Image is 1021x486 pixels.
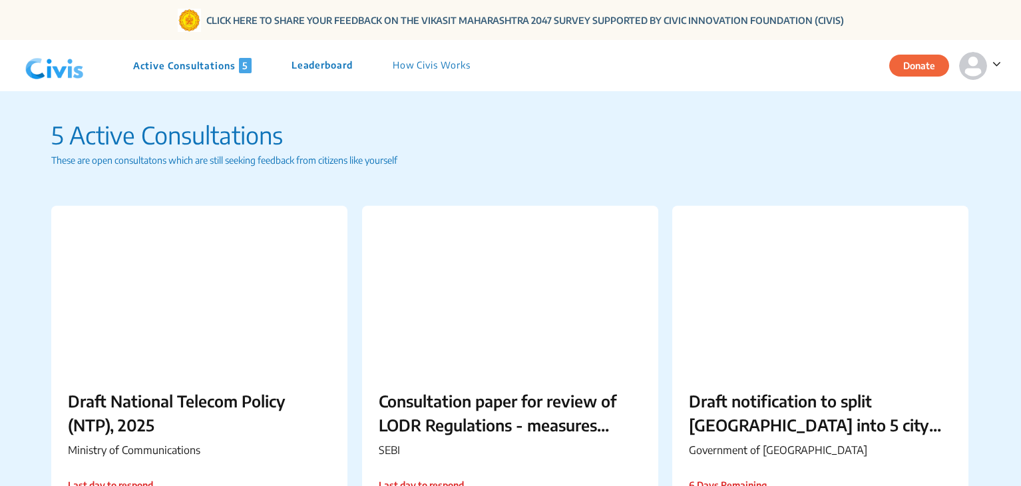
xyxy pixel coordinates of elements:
p: Leaderboard [292,58,353,73]
a: CLICK HERE TO SHARE YOUR FEEDBACK ON THE VIKASIT MAHARASHTRA 2047 SURVEY SUPPORTED BY CIVIC INNOV... [206,13,844,27]
p: Consultation paper for review of LODR Regulations - measures towards Ease of Doing Business [379,389,642,437]
button: Donate [889,55,949,77]
span: 5 [239,58,252,73]
img: navlogo.png [20,46,89,86]
p: Draft notification to split [GEOGRAPHIC_DATA] into 5 city corporations/[GEOGRAPHIC_DATA] ನಗರವನ್ನು... [689,389,952,437]
p: Ministry of Communications [68,442,331,458]
img: person-default.svg [959,52,987,80]
p: These are open consultatons which are still seeking feedback from citizens like yourself [51,153,970,167]
p: Draft National Telecom Policy (NTP), 2025 [68,389,331,437]
a: Donate [889,58,959,71]
p: Government of [GEOGRAPHIC_DATA] [689,442,952,458]
p: Active Consultations [133,58,252,73]
img: Gom Logo [178,9,201,32]
p: 5 Active Consultations [51,117,970,153]
p: How Civis Works [393,58,471,73]
p: SEBI [379,442,642,458]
